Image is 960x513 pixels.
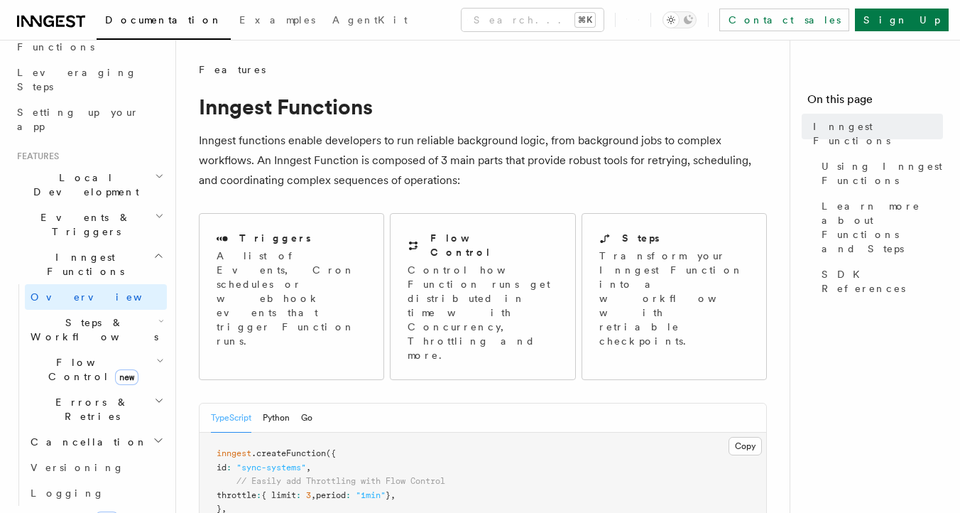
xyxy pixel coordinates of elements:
span: "sync-systems" [236,463,306,472]
button: Python [263,404,290,433]
span: } [386,490,391,500]
span: Errors & Retries [25,395,154,423]
span: Steps & Workflows [25,315,158,344]
a: TriggersA list of Events, Cron schedules or webhook events that trigger Function runs. [199,213,384,380]
span: Versioning [31,462,124,473]
span: .createFunction [251,448,326,458]
button: Cancellation [25,429,167,455]
span: "1min" [356,490,386,500]
button: Inngest Functions [11,244,167,284]
a: Documentation [97,4,231,40]
a: AgentKit [324,4,416,38]
a: SDK References [816,261,943,301]
span: Local Development [11,171,155,199]
span: Documentation [105,14,222,26]
span: Cancellation [25,435,148,449]
h1: Inngest Functions [199,94,767,119]
kbd: ⌘K [575,13,595,27]
h2: Triggers [239,231,311,245]
span: : [346,490,351,500]
span: : [256,490,261,500]
span: // Easily add Throttling with Flow Control [236,476,445,486]
span: Setting up your app [17,107,139,132]
span: , [391,490,396,500]
span: AgentKit [332,14,408,26]
span: { limit [261,490,296,500]
button: Events & Triggers [11,205,167,244]
h2: Steps [622,231,660,245]
h4: On this page [807,91,943,114]
button: Steps & Workflows [25,310,167,350]
button: Flow Controlnew [25,350,167,389]
span: Overview [31,291,177,303]
a: Logging [25,480,167,506]
p: Inngest functions enable developers to run reliable background logic, from background jobs to com... [199,131,767,190]
a: Inngest Functions [807,114,943,153]
span: Leveraging Steps [17,67,137,92]
a: Learn more about Functions and Steps [816,193,943,261]
a: StepsTransform your Inngest Function into a workflow with retriable checkpoints. [582,213,767,380]
button: Search...⌘K [462,9,604,31]
span: : [227,463,231,472]
p: A list of Events, Cron schedules or webhook events that trigger Function runs. [217,249,366,348]
span: 3 [306,490,311,500]
a: Leveraging Steps [11,60,167,99]
span: Features [11,151,59,162]
a: Sign Up [855,9,949,31]
button: Copy [729,437,762,455]
button: Errors & Retries [25,389,167,429]
span: SDK References [822,267,943,296]
span: Using Inngest Functions [822,159,943,188]
a: Using Inngest Functions [816,153,943,193]
span: Flow Control [25,355,156,384]
span: ({ [326,448,336,458]
span: Inngest Functions [11,250,153,279]
span: , [306,463,311,472]
span: Inngest Functions [813,119,943,148]
a: Setting up your app [11,99,167,139]
span: period [316,490,346,500]
a: Contact sales [719,9,849,31]
span: : [296,490,301,500]
button: Go [301,404,312,433]
span: Events & Triggers [11,210,155,239]
span: new [115,369,138,385]
h2: Flow Control [430,231,557,259]
span: id [217,463,227,472]
a: Overview [25,284,167,310]
span: Examples [239,14,315,26]
a: Examples [231,4,324,38]
div: Inngest Functions [11,284,167,506]
span: inngest [217,448,251,458]
span: throttle [217,490,256,500]
p: Transform your Inngest Function into a workflow with retriable checkpoints. [599,249,751,348]
p: Control how Function runs get distributed in time with Concurrency, Throttling and more. [408,263,557,362]
a: Flow ControlControl how Function runs get distributed in time with Concurrency, Throttling and more. [390,213,575,380]
span: Features [199,63,266,77]
a: Your first Functions [11,20,167,60]
span: , [311,490,316,500]
button: Toggle dark mode [662,11,697,28]
button: TypeScript [211,404,251,433]
span: Logging [31,487,104,499]
a: Versioning [25,455,167,480]
button: Local Development [11,165,167,205]
span: Learn more about Functions and Steps [822,199,943,256]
